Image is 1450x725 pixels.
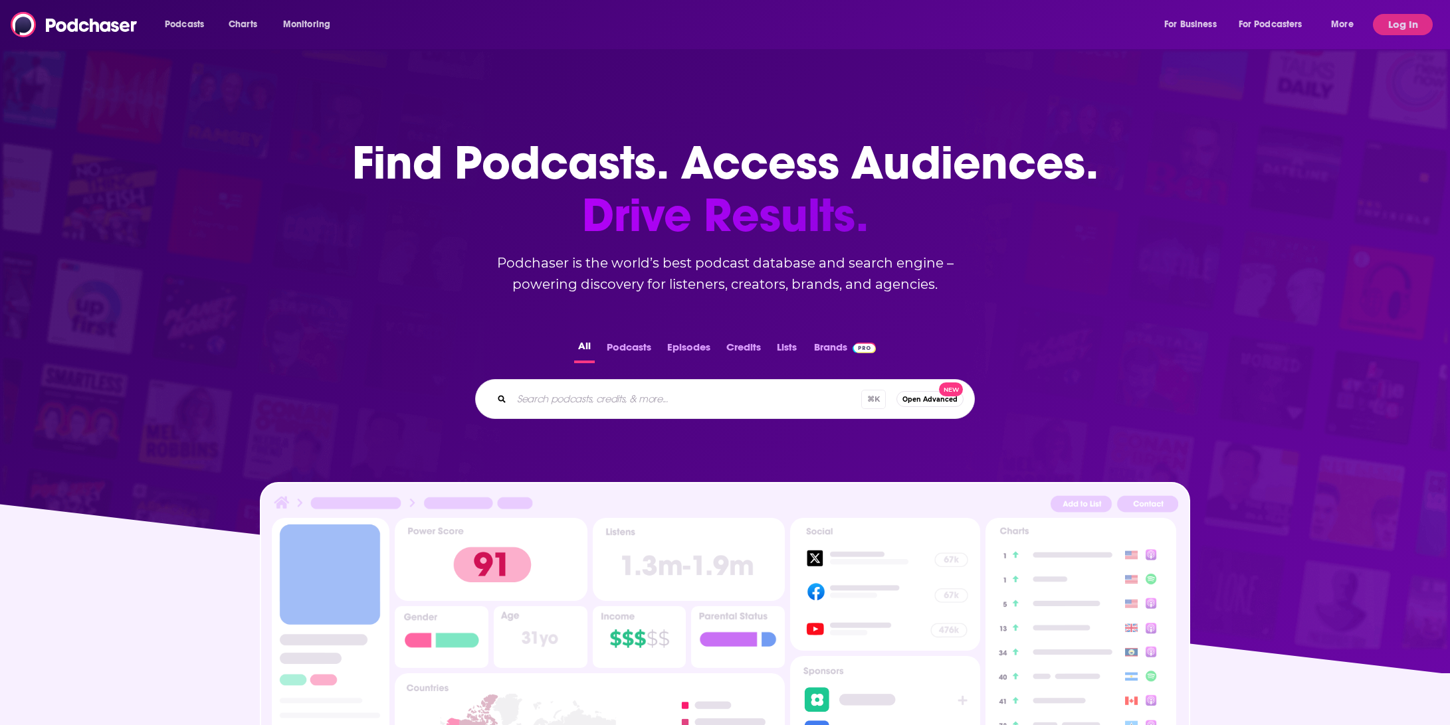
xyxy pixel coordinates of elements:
span: Podcasts [165,15,204,34]
span: For Podcasters [1239,15,1302,34]
button: open menu [1322,14,1370,35]
img: Podcast Insights Gender [395,606,488,668]
button: Log In [1373,14,1433,35]
span: More [1331,15,1354,34]
button: open menu [1155,14,1233,35]
img: Podcast Insights Age [494,606,587,668]
button: open menu [155,14,221,35]
span: Charts [229,15,257,34]
img: Podcast Insights Listens [593,518,785,601]
button: Podcasts [603,337,655,363]
a: BrandsPodchaser Pro [814,337,876,363]
img: Podcast Insights Power score [395,518,587,601]
button: Lists [773,337,801,363]
button: Episodes [663,337,714,363]
span: For Business [1164,15,1217,34]
img: Podchaser Pro [853,343,876,353]
a: Charts [220,14,265,35]
input: Search podcasts, credits, & more... [512,388,861,410]
button: Credits [722,337,765,363]
button: Open AdvancedNew [896,391,964,407]
span: ⌘ K [861,390,886,409]
img: Podcast Insights Income [593,606,686,668]
h1: Find Podcasts. Access Audiences. [352,137,1098,242]
span: Open Advanced [902,396,958,403]
img: Podcast Socials [790,518,980,651]
span: New [939,382,963,396]
button: open menu [274,14,348,35]
div: Search podcasts, credits, & more... [475,379,975,419]
span: Drive Results. [352,189,1098,242]
button: open menu [1230,14,1322,35]
h2: Podchaser is the world’s best podcast database and search engine – powering discovery for listene... [459,252,991,295]
button: All [574,337,595,363]
img: Podcast Insights Header [272,494,1178,517]
img: Podcast Insights Parental Status [691,606,785,668]
img: Podchaser - Follow, Share and Rate Podcasts [11,12,138,37]
span: Monitoring [283,15,330,34]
